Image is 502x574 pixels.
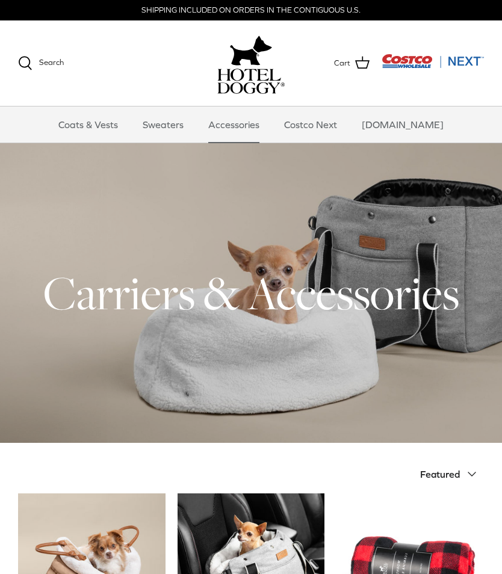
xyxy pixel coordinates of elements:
img: hoteldoggy.com [230,32,272,69]
a: Accessories [197,106,270,143]
a: Costco Next [273,106,348,143]
button: Featured [420,461,484,487]
span: Featured [420,469,460,480]
img: hoteldoggycom [217,69,285,94]
a: Visit Costco Next [382,61,484,70]
a: hoteldoggy.com hoteldoggycom [217,32,285,94]
span: Cart [334,57,350,70]
a: Search [18,56,64,70]
h1: Carriers & Accessories [18,264,484,322]
img: Costco Next [382,54,484,69]
a: Sweaters [132,106,194,143]
span: Search [39,58,64,67]
a: [DOMAIN_NAME] [351,106,454,143]
a: Cart [334,55,370,71]
a: Coats & Vests [48,106,129,143]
